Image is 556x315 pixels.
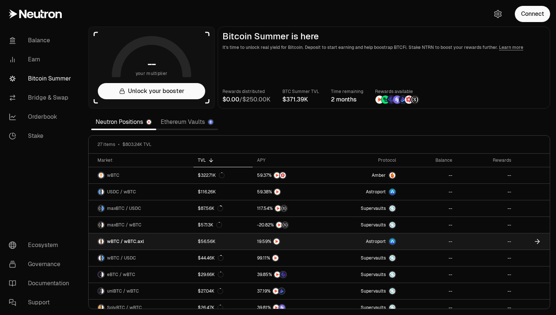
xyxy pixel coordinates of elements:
img: NTRN [274,272,280,278]
span: Astroport [366,189,386,195]
div: $29.66K [198,272,224,278]
a: -- [400,167,457,183]
a: SupervaultsSupervaults [327,200,400,216]
a: SupervaultsSupervaults [327,283,400,299]
div: $26.47K [198,305,223,311]
button: NTRN [257,254,322,262]
a: -- [457,184,516,200]
a: $322.71K [193,167,253,183]
span: maxBTC / USDC [107,205,141,211]
img: EtherFi Points [387,96,395,104]
button: NTRNBedrock Diamonds [257,287,322,295]
a: $44.46K [193,250,253,266]
img: Supervaults [389,205,395,211]
a: maxBTC LogoUSDC LogomaxBTC / USDC [89,200,193,216]
div: Protocol [331,157,396,163]
img: Solv Points [279,305,285,311]
img: Structured Points [282,222,288,228]
button: NTRNStructured Points [257,221,322,229]
img: Supervaults [389,288,395,294]
a: wBTC LogoUSDC LogowBTC / USDC [89,250,193,266]
img: Supervaults [389,272,395,278]
img: Structured Points [411,96,419,104]
img: USDC Logo [101,255,104,261]
a: -- [400,200,457,216]
img: Supervaults [389,222,395,228]
p: Rewards available [375,88,419,95]
a: Balance [3,31,79,50]
button: NTRN [257,238,322,245]
a: -- [457,200,516,216]
img: NTRN [274,239,279,244]
img: NTRN [273,288,279,294]
img: NTRN [272,255,278,261]
div: $57.13K [198,222,222,228]
img: Mars Fragments [280,172,286,178]
img: EtherFi Points [280,272,286,278]
a: Documentation [3,274,79,293]
a: -- [400,266,457,283]
img: NTRN [275,205,281,211]
a: $29.66K [193,266,253,283]
a: -- [400,283,457,299]
img: Neutron Logo [147,120,151,124]
span: eBTC / wBTC [107,272,135,278]
a: Stake [3,126,79,146]
div: / [222,95,271,104]
div: $27.04K [198,288,223,294]
a: AmberAmber [327,167,400,183]
a: -- [400,184,457,200]
div: $322.71K [198,172,225,178]
a: Learn more [499,44,523,50]
a: wBTC LogowBTC.axl LogowBTC / wBTC.axl [89,233,193,250]
p: Rewards distributed [222,88,271,95]
a: -- [400,250,457,266]
img: NTRN [375,96,384,104]
span: Supervaults [361,305,386,311]
h2: Bitcoin Summer is here [222,31,545,42]
span: Supervaults [361,205,386,211]
img: wBTC Logo [101,305,104,311]
span: Astroport [366,239,386,244]
a: Astroport [327,233,400,250]
a: -- [457,283,516,299]
img: Solv Points [393,96,401,104]
a: -- [457,167,516,183]
span: USDC / wBTC [107,189,136,195]
button: NTRNEtherFi Points [257,271,322,278]
a: eBTC LogowBTC LogoeBTC / wBTC [89,266,193,283]
img: maxBTC Logo [98,222,101,228]
div: APY [257,157,322,163]
a: USDC LogowBTC LogoUSDC / wBTC [89,184,193,200]
span: Amber [372,172,386,178]
button: NTRNStructured Points [257,205,322,212]
img: NTRN [273,305,279,311]
button: Connect [515,6,550,22]
span: wBTC / USDC [107,255,136,261]
img: Bedrock Diamonds [399,96,407,104]
button: NTRNSolv Points [257,304,322,311]
a: NTRN [253,250,327,266]
a: $87.56K [193,200,253,216]
a: $57.13K [193,217,253,233]
span: wBTC / wBTC.axl [107,239,144,244]
img: Amber [389,172,395,178]
img: wBTC Logo [98,239,101,244]
a: NTRNEtherFi Points [253,266,327,283]
a: NTRNBedrock Diamonds [253,283,327,299]
img: USDC Logo [98,189,101,195]
a: -- [400,233,457,250]
img: NTRN [276,222,282,228]
img: USDC Logo [101,205,104,211]
div: $116.26K [198,189,216,195]
a: Support [3,293,79,312]
a: wBTC LogowBTC [89,167,193,183]
img: maxBTC Logo [98,205,101,211]
span: maxBTC / wBTC [107,222,142,228]
div: 2 months [331,95,363,104]
a: Governance [3,255,79,274]
button: Unlock your booster [98,83,205,99]
a: -- [457,233,516,250]
a: $27.04K [193,283,253,299]
span: uniBTC / wBTC [107,288,139,294]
